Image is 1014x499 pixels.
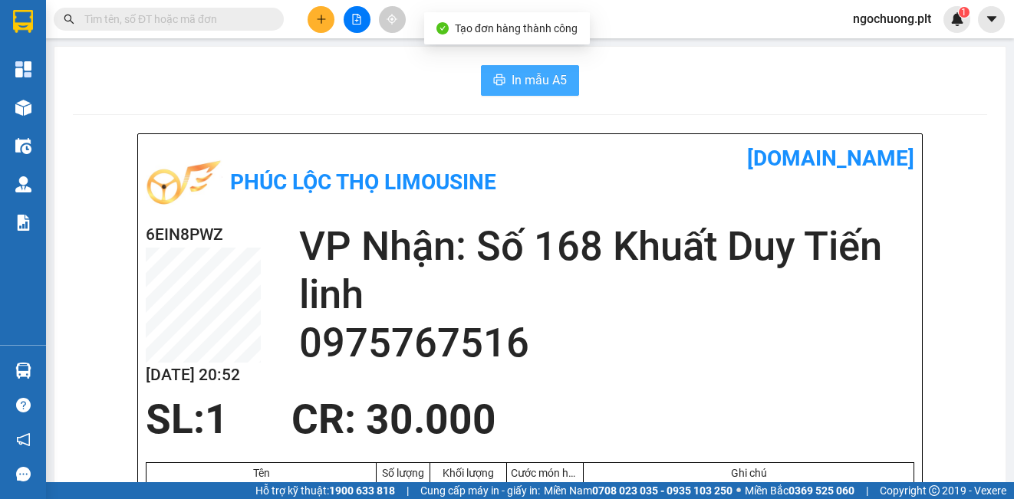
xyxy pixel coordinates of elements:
span: notification [16,432,31,447]
button: aim [379,6,406,33]
span: 1 [205,396,229,443]
img: dashboard-icon [15,61,31,77]
img: warehouse-icon [15,138,31,154]
strong: 1900 633 818 [329,484,395,497]
span: ⚪️ [736,488,741,494]
img: logo-vxr [13,10,33,33]
button: file-add [344,6,370,33]
span: ngochuong.plt [841,9,943,28]
span: In mẫu A5 [512,71,567,90]
span: check-circle [436,22,449,34]
img: warehouse-icon [15,363,31,379]
input: Tìm tên, số ĐT hoặc mã đơn [84,11,265,28]
span: plus [316,14,327,25]
h2: 0975767516 [299,319,914,367]
span: copyright [929,485,940,496]
span: 1 [961,7,966,18]
span: Miền Nam [544,482,733,499]
b: Phúc Lộc Thọ Limousine [230,169,496,195]
h2: [DATE] 20:52 [146,363,261,388]
h2: linh [299,271,914,319]
div: Cước món hàng [511,467,579,479]
img: warehouse-icon [15,176,31,192]
b: [DOMAIN_NAME] [747,146,914,171]
strong: 0369 525 060 [788,484,854,497]
span: Hỗ trợ kỹ thuật: [255,482,395,499]
sup: 1 [959,7,970,18]
div: Khối lượng [434,467,502,479]
h2: 6EIN8PWZ [146,222,261,248]
span: file-add [351,14,362,25]
button: plus [308,6,334,33]
span: printer [493,74,505,88]
span: Miền Bắc [745,482,854,499]
div: Số lượng [380,467,426,479]
span: Cung cấp máy in - giấy in: [420,482,540,499]
span: caret-down [985,12,999,26]
strong: 0708 023 035 - 0935 103 250 [592,484,733,497]
img: icon-new-feature [950,12,964,26]
button: caret-down [978,6,1005,33]
span: SL: [146,396,205,443]
div: Tên [150,467,372,479]
div: Ghi chú [588,467,910,479]
span: message [16,467,31,481]
span: | [866,482,868,499]
span: search [64,14,74,25]
span: | [407,482,409,499]
span: aim [387,14,397,25]
img: logo.jpg [146,146,222,222]
h2: VP Nhận: Số 168 Khuất Duy Tiến [299,222,914,271]
img: warehouse-icon [15,100,31,116]
button: printerIn mẫu A5 [481,65,579,96]
span: question-circle [16,398,31,412]
span: CR : 30.000 [291,396,496,443]
span: Tạo đơn hàng thành công [455,22,578,34]
img: solution-icon [15,215,31,231]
